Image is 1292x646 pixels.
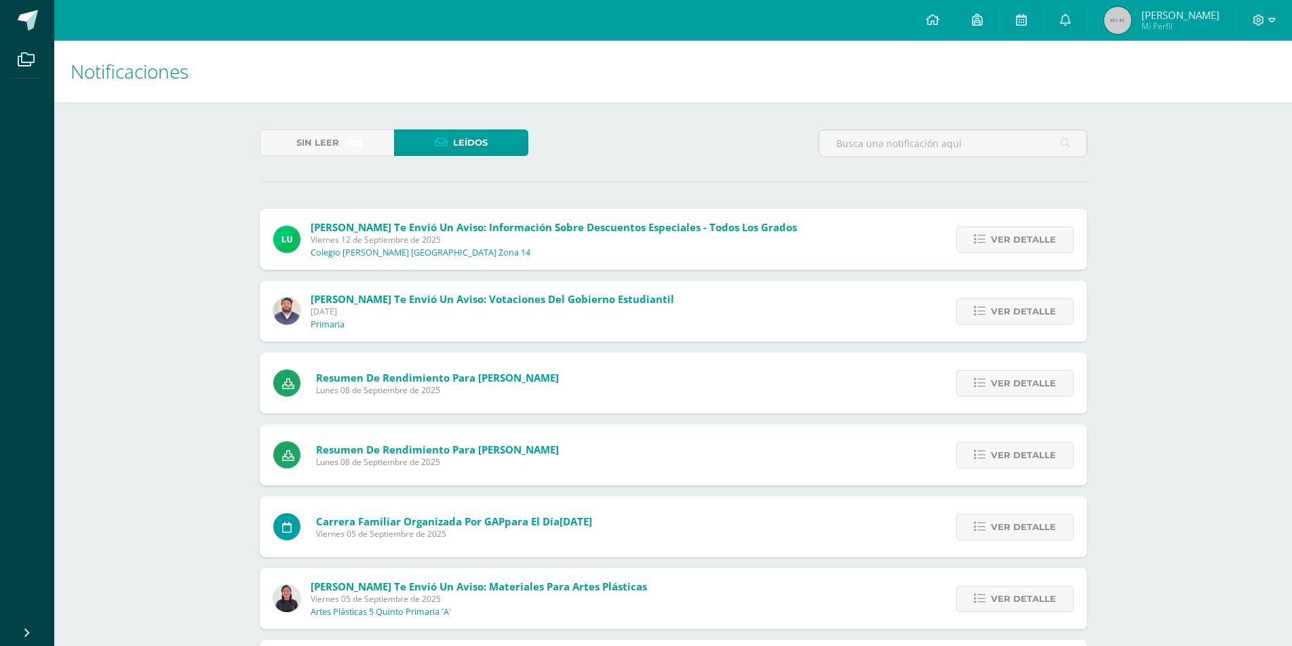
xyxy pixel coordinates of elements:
span: Notificaciones [71,58,189,84]
span: Mi Perfil [1141,20,1219,32]
span: Viernes 12 de Septiembre de 2025 [311,234,797,245]
span: Ver detalle [991,443,1056,468]
span: Ver detalle [991,299,1056,324]
span: [DATE] [560,514,592,528]
p: Primaria [311,319,345,330]
input: Busca una notificación aquí [819,130,1087,157]
span: [PERSON_NAME] te envió un aviso: Votaciones del gobierno estudiantil [311,292,674,306]
span: Viernes 05 de Septiembre de 2025 [311,593,647,605]
span: Carrera Familiar organizada por GAP [316,514,505,528]
span: [PERSON_NAME] te envió un aviso: Información sobre descuentos especiales - Todos los grados [311,220,797,234]
span: Ver detalle [991,227,1056,252]
p: Artes Plásticas 5 Quinto Primaria 'A' [311,607,451,618]
img: 3c88fd5534d10fcfcc6911e8303bbf43.png [273,298,300,325]
span: Ver detalle [991,514,1056,540]
span: [DATE] [311,306,674,317]
span: [PERSON_NAME] te envió un aviso: Materiales para artes plásticas [311,580,647,593]
span: [PERSON_NAME] [1141,8,1219,22]
a: Sin leer(82) [260,129,394,156]
span: Leídos [453,130,488,155]
span: para el día [316,514,592,528]
span: (82) [345,130,363,155]
span: Resumen de Rendimiento para [PERSON_NAME] [316,371,559,384]
img: 45x45 [1104,7,1131,34]
span: Lunes 08 de Septiembre de 2025 [316,456,559,468]
img: 54f82b4972d4d37a72c9d8d1d5f4dac6.png [273,226,300,253]
a: Leídos [394,129,528,156]
span: Ver detalle [991,586,1056,611]
p: Colegio [PERSON_NAME] [GEOGRAPHIC_DATA] Zona 14 [311,247,530,258]
span: Sin leer [296,130,339,155]
span: Resumen de Rendimiento para [PERSON_NAME] [316,443,559,456]
img: b44a260999c9d2f44e9afe0ea64fd14b.png [273,585,300,612]
span: Lunes 08 de Septiembre de 2025 [316,384,559,396]
span: Ver detalle [991,371,1056,396]
span: Viernes 05 de Septiembre de 2025 [316,528,592,540]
